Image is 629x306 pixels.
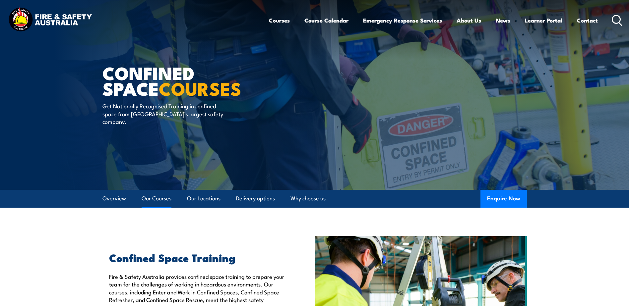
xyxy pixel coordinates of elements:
a: Emergency Response Services [363,12,442,29]
a: About Us [457,12,481,29]
a: Our Courses [142,190,171,207]
a: Our Locations [187,190,220,207]
p: Get Nationally Recognised Training in confined space from [GEOGRAPHIC_DATA]’s largest safety comp... [102,102,223,125]
h2: Confined Space Training [109,253,284,262]
strong: COURSES [159,74,241,102]
h1: Confined Space [102,65,266,96]
a: Overview [102,190,126,207]
a: News [496,12,510,29]
a: Learner Portal [525,12,562,29]
a: Why choose us [290,190,326,207]
a: Contact [577,12,598,29]
button: Enquire Now [480,190,527,208]
a: Courses [269,12,290,29]
a: Course Calendar [304,12,348,29]
a: Delivery options [236,190,275,207]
